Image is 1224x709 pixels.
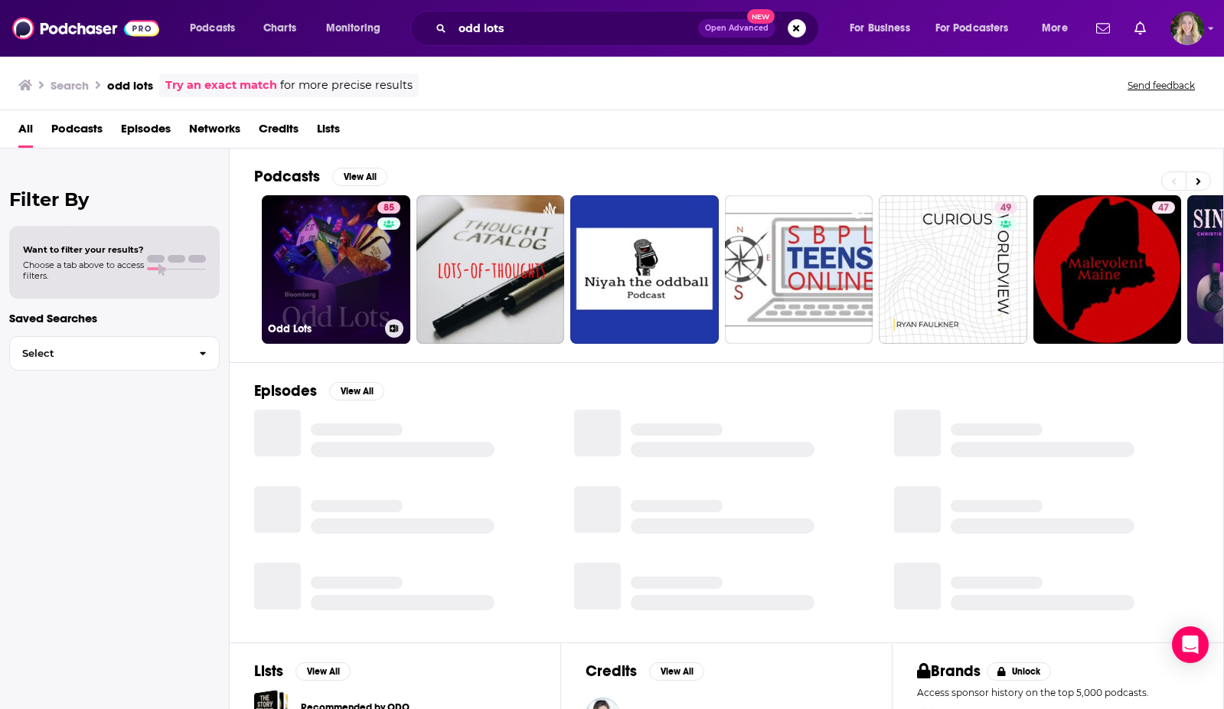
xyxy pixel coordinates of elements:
span: 47 [1158,201,1169,216]
span: For Business [850,18,910,39]
span: Podcasts [190,18,235,39]
span: Monitoring [326,18,380,39]
div: Search podcasts, credits, & more... [425,11,834,46]
div: Open Intercom Messenger [1172,626,1209,663]
h2: Credits [586,662,637,681]
button: Unlock [987,662,1052,681]
span: Charts [263,18,296,39]
span: 49 [1000,201,1011,216]
span: for more precise results [280,77,413,94]
button: View All [295,662,351,681]
button: open menu [315,16,400,41]
button: open menu [925,16,1031,41]
p: Access sponsor history on the top 5,000 podcasts. [917,687,1199,698]
span: Logged in as lauren19365 [1170,11,1204,45]
span: More [1042,18,1068,39]
button: View All [649,662,704,681]
a: EpisodesView All [254,381,384,400]
button: View All [332,168,387,186]
a: Networks [189,116,240,148]
img: Podchaser - Follow, Share and Rate Podcasts [12,14,159,43]
h2: Brands [917,662,981,681]
img: User Profile [1170,11,1204,45]
a: 85 [377,201,400,214]
a: Try an exact match [165,77,277,94]
a: 47 [1033,195,1182,344]
a: All [18,116,33,148]
a: Credits [259,116,299,148]
h2: Filter By [9,188,220,211]
span: For Podcasters [935,18,1009,39]
a: PodcastsView All [254,167,387,186]
span: 85 [384,201,394,216]
a: Show notifications dropdown [1090,15,1116,41]
h3: Search [51,78,89,93]
button: Show profile menu [1170,11,1204,45]
h3: Odd Lots [268,322,379,335]
a: Charts [253,16,305,41]
span: Select [10,348,187,358]
button: Select [9,336,220,371]
a: 49 [879,195,1027,344]
a: Show notifications dropdown [1128,15,1152,41]
a: Podcasts [51,116,103,148]
button: open menu [1031,16,1087,41]
p: Saved Searches [9,311,220,325]
h2: Lists [254,662,283,681]
button: Send feedback [1123,79,1200,92]
span: Want to filter your results? [23,244,144,255]
span: Choose a tab above to access filters. [23,260,144,281]
a: ListsView All [254,662,351,681]
span: New [747,9,775,24]
button: open menu [179,16,255,41]
h2: Episodes [254,381,317,400]
button: Open AdvancedNew [698,19,775,38]
input: Search podcasts, credits, & more... [452,16,698,41]
a: Lists [317,116,340,148]
button: View All [329,382,384,400]
a: 49 [994,201,1017,214]
a: 85Odd Lots [262,195,410,344]
button: open menu [839,16,929,41]
a: 47 [1152,201,1175,214]
span: Open Advanced [705,25,769,32]
h2: Podcasts [254,167,320,186]
a: CreditsView All [586,662,704,681]
a: Episodes [121,116,171,148]
h3: odd lots [107,78,153,93]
